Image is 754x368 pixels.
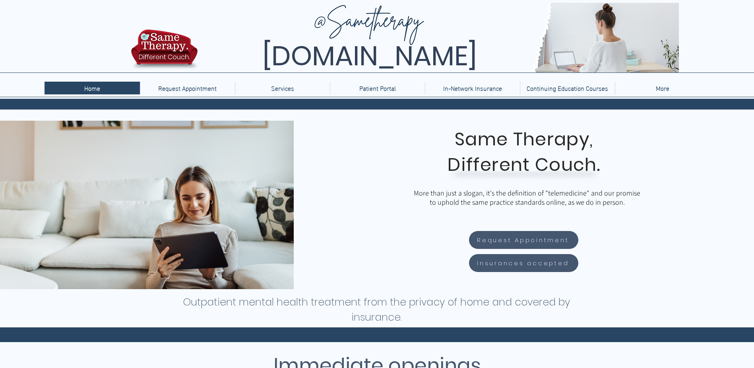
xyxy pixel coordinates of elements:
[520,82,615,94] a: Continuing Education Courses
[412,188,642,207] p: More than just a slogan, it's the definition of "telemedicine" and our promise to uphold the same...
[262,37,477,75] span: [DOMAIN_NAME]
[477,258,569,268] span: Insurances accepted
[477,235,569,245] span: Request Appointment
[455,127,593,152] span: Same Therapy,
[425,82,520,94] a: In-Network Insurance
[469,231,578,249] a: Request Appointment
[355,82,400,94] p: Patient Portal
[45,82,710,94] nav: Site
[439,82,506,94] p: In-Network Insurance
[80,82,104,94] p: Home
[129,28,200,75] img: TBH.US
[523,82,612,94] p: Continuing Education Courses
[267,82,298,94] p: Services
[154,82,221,94] p: Request Appointment
[200,3,679,72] img: Same Therapy, Different Couch. TelebehavioralHealth.US
[140,82,235,94] a: Request Appointment
[45,82,140,94] a: Home
[235,82,330,94] div: Services
[448,152,600,177] span: Different Couch.
[330,82,425,94] a: Patient Portal
[182,295,571,325] h1: Outpatient mental health treatment from the privacy of home and covered by insurance.
[652,82,673,94] p: More
[469,254,578,272] a: Insurances accepted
